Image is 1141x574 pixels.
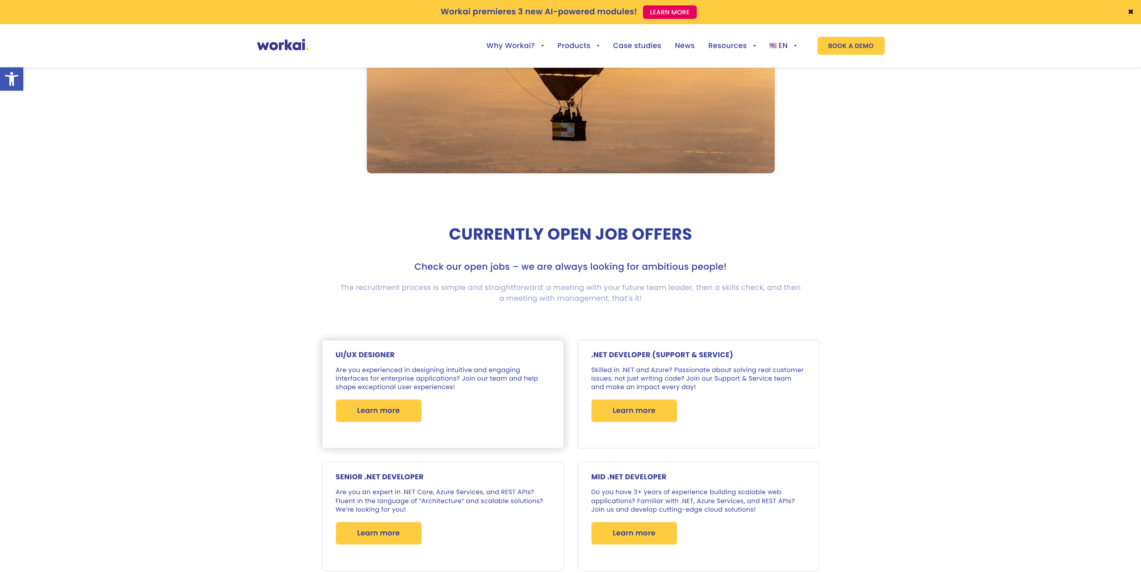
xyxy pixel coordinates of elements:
[486,42,544,49] a: Why Workai?
[675,42,694,49] a: News
[778,40,788,51] span: EN
[591,351,806,359] h4: .NET DEVELOPER (Support & Service)
[591,488,806,514] p: Do you have 3+ years of experience building scalable web applications? Familiar with .NET, Azure ...
[708,42,755,49] a: Resources
[557,42,599,49] a: Products
[340,282,800,303] span: The recruitment process is simple and straightforward: a meeting with your future team leader, th...
[591,473,806,481] h4: MID .NET DEVELOPER
[403,260,739,273] h3: Check our open jobs – we are always looking for ambitious people!
[591,366,806,392] p: Skilled in .NET and Azure? Passionate about solving real customer issues, not just writing code? ...
[613,42,661,49] a: Case studies
[336,473,550,481] h4: SENIOR .NET DEVELOPER
[357,522,400,544] span: Learn more
[336,351,550,359] h4: UI/UX DESIGNER
[1128,9,1134,16] a: ✖
[643,5,697,19] a: LEARN MORE
[315,333,571,456] a: UI/UX DESIGNER Are you experienced in designing intuitive and engaging interfaces for enterprise ...
[441,6,637,18] p: Workai premieres 3 new AI-powered modules!
[322,223,820,245] h2: Currently open job offers
[817,37,885,55] a: BOOK A DEMO
[336,366,550,392] p: Are you experienced in designing intuitive and engaging interfaces for enterprise applications? J...
[336,488,550,514] p: Are you an expert in .NET Core, Azure Services, and REST APIs? Fluent in the language of “Archite...
[571,333,826,456] a: .NET DEVELOPER (Support & Service) Skilled in .NET and Azure? Passionate about solving real custo...
[613,399,655,422] span: Learn more
[357,399,400,422] span: Learn more
[613,522,655,544] span: Learn more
